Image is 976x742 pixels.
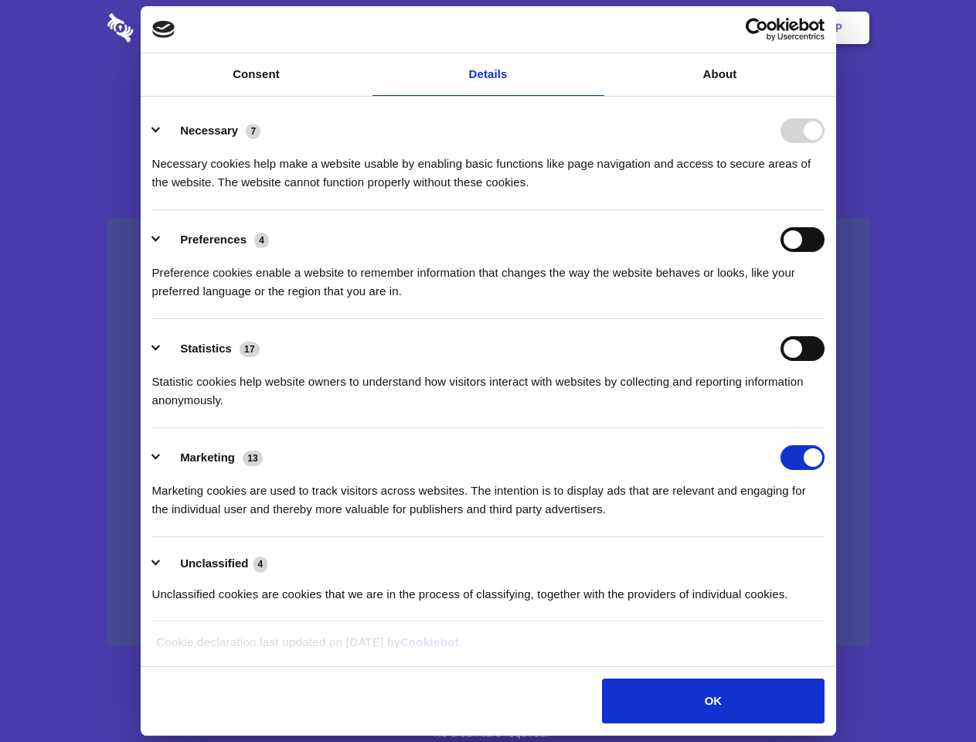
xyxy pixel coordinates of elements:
h1: Eliminate Slack Data Loss. [107,70,869,125]
iframe: Drift Widget Chat Controller [899,665,957,723]
div: Unclassified cookies are cookies that we are in the process of classifying, together with the pro... [152,574,825,604]
span: 13 [243,451,263,466]
a: Login [701,4,768,52]
a: Consent [141,53,372,96]
button: Preferences (4) [152,227,279,252]
div: Preference cookies enable a website to remember information that changes the way the website beha... [152,252,825,301]
img: logo-wordmark-white-trans-d4663122ce5f474addd5e946df7df03e33cb6a1c49d2221995e7729f52c070b2.svg [107,13,240,43]
img: logo [152,21,175,38]
a: Cookiebot [400,635,459,648]
button: Necessary (7) [152,118,270,143]
h4: Auto-redaction of sensitive data, encrypted data sharing and self-destructing private chats. Shar... [107,141,869,192]
div: Necessary cookies help make a website usable by enabling basic functions like page navigation and... [152,143,825,192]
div: Cookie declaration last updated on [DATE] by [145,633,831,663]
a: Wistia video thumbnail [107,218,869,647]
button: OK [602,679,824,723]
a: Pricing [454,4,521,52]
a: Contact [627,4,698,52]
span: 17 [240,342,260,357]
a: Details [372,53,604,96]
span: 4 [253,556,268,572]
div: Marketing cookies are used to track visitors across websites. The intention is to display ads tha... [152,470,825,519]
span: 7 [246,124,260,139]
label: Preferences [180,233,247,246]
label: Marketing [180,451,235,464]
label: Necessary [180,124,238,137]
a: Usercentrics Cookiebot - opens in a new window [689,18,825,41]
label: Statistics [180,342,232,355]
button: Statistics (17) [152,336,270,361]
a: About [604,53,836,96]
span: 4 [254,233,269,248]
button: Unclassified (4) [152,554,277,574]
div: Statistic cookies help website owners to understand how visitors interact with websites by collec... [152,361,825,410]
button: Marketing (13) [152,445,273,470]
